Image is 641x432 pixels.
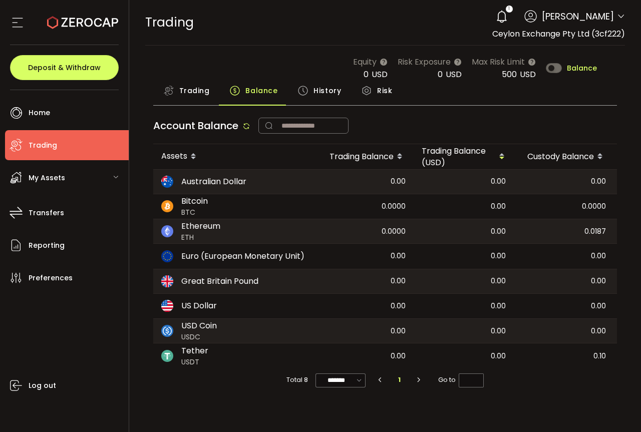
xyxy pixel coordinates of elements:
[391,176,406,187] span: 0.00
[591,384,641,432] iframe: Chat Widget
[438,373,484,387] span: Go to
[161,300,173,312] img: usd_portfolio.svg
[584,226,606,237] span: 0.0187
[181,345,208,357] span: Tether
[10,55,119,80] button: Deposit & Withdraw
[29,238,65,253] span: Reporting
[29,106,50,120] span: Home
[491,226,506,237] span: 0.00
[446,69,462,80] span: USD
[29,378,56,393] span: Log out
[508,6,510,13] span: 1
[181,232,220,243] span: ETH
[382,201,406,212] span: 0.0000
[28,64,101,71] span: Deposit & Withdraw
[161,350,173,362] img: usdt_portfolio.svg
[567,65,597,72] span: Balance
[181,207,208,218] span: BTC
[153,148,313,165] div: Assets
[593,350,606,362] span: 0.10
[161,200,173,212] img: btc_portfolio.svg
[391,300,406,312] span: 0.00
[181,250,304,262] span: Euro (European Monetary Unit)
[591,275,606,287] span: 0.00
[179,81,210,101] span: Trading
[29,138,57,153] span: Trading
[181,320,217,332] span: USD Coin
[181,195,208,207] span: Bitcoin
[181,275,258,287] span: Great Britain Pound
[313,81,341,101] span: History
[491,300,506,312] span: 0.00
[514,148,614,165] div: Custody Balance
[161,176,173,188] img: aud_portfolio.svg
[398,56,451,68] span: Risk Exposure
[391,350,406,362] span: 0.00
[491,350,506,362] span: 0.00
[161,325,173,337] img: usdc_portfolio.svg
[181,332,217,342] span: USDC
[377,81,392,101] span: Risk
[372,69,388,80] span: USD
[591,300,606,312] span: 0.00
[582,201,606,212] span: 0.0000
[491,325,506,337] span: 0.00
[391,250,406,262] span: 0.00
[414,145,514,168] div: Trading Balance (USD)
[145,14,194,31] span: Trading
[502,69,517,80] span: 500
[29,271,73,285] span: Preferences
[591,250,606,262] span: 0.00
[181,176,246,188] span: Australian Dollar
[313,148,414,165] div: Trading Balance
[286,373,308,387] span: Total 8
[245,81,277,101] span: Balance
[472,56,525,68] span: Max Risk Limit
[161,275,173,287] img: gbp_portfolio.svg
[492,28,625,40] span: Ceylon Exchange Pty Ltd (3cf222)
[181,300,217,312] span: US Dollar
[491,250,506,262] span: 0.00
[161,250,173,262] img: eur_portfolio.svg
[391,325,406,337] span: 0.00
[382,226,406,237] span: 0.0000
[438,69,443,80] span: 0
[491,176,506,187] span: 0.00
[364,69,369,80] span: 0
[591,325,606,337] span: 0.00
[161,225,173,237] img: eth_portfolio.svg
[181,357,208,367] span: USDT
[520,69,536,80] span: USD
[29,206,64,220] span: Transfers
[153,119,238,133] span: Account Balance
[29,171,65,185] span: My Assets
[181,220,220,232] span: Ethereum
[491,201,506,212] span: 0.00
[542,10,614,23] span: [PERSON_NAME]
[391,275,406,287] span: 0.00
[591,176,606,187] span: 0.00
[491,275,506,287] span: 0.00
[353,56,377,68] span: Equity
[391,373,409,387] li: 1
